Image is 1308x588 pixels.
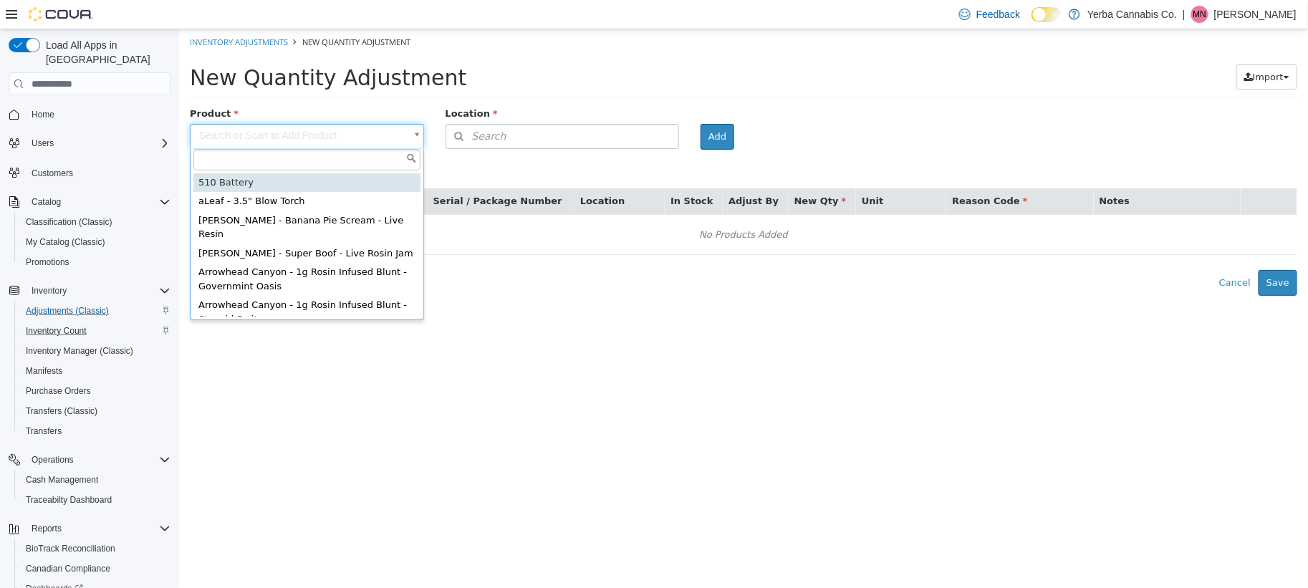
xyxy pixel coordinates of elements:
span: Purchase Orders [26,385,91,397]
button: Inventory Count [14,321,176,341]
p: | [1183,6,1186,23]
span: Inventory Manager (Classic) [20,342,170,360]
span: Home [32,109,54,120]
span: Operations [26,451,170,468]
span: Classification (Classic) [20,213,170,231]
button: Manifests [14,361,176,381]
a: Traceabilty Dashboard [20,491,117,509]
span: My Catalog (Classic) [26,236,105,248]
a: Inventory Manager (Classic) [20,342,139,360]
div: Arrowhead Canyon - 1g Rosin Infused Blunt - Stoopid Fruits [14,266,241,299]
span: Reports [32,523,62,534]
button: Inventory Manager (Classic) [14,341,176,361]
span: Inventory Count [26,325,87,337]
a: My Catalog (Classic) [20,233,111,251]
span: Load All Apps in [GEOGRAPHIC_DATA] [40,38,170,67]
span: Promotions [26,256,69,268]
p: [PERSON_NAME] [1214,6,1297,23]
span: Transfers (Classic) [26,405,97,417]
span: Inventory Count [20,322,170,339]
button: Home [3,104,176,125]
span: Customers [32,168,73,179]
button: Reports [26,520,67,537]
span: Inventory [32,285,67,297]
span: Manifests [26,365,62,377]
a: Customers [26,165,79,182]
span: Catalog [32,196,61,208]
span: Adjustments (Classic) [26,305,109,317]
button: Operations [3,450,176,470]
button: Adjustments (Classic) [14,301,176,321]
button: Users [26,135,59,152]
span: Cash Management [26,474,98,486]
span: Inventory [26,282,170,299]
button: My Catalog (Classic) [14,232,176,252]
span: Operations [32,454,74,466]
span: MN [1193,6,1207,23]
span: Transfers [26,425,62,437]
div: Arrowhead Canyon - 1g Rosin Infused Blunt - Governmint Oasis [14,233,241,266]
input: Dark Mode [1032,7,1062,22]
span: Feedback [976,7,1020,21]
button: Catalog [26,193,67,211]
span: Traceabilty Dashboard [20,491,170,509]
div: [PERSON_NAME] - Banana Pie Scream - Live Resin [14,182,241,215]
div: [PERSON_NAME] - Super Boof - Live Rosin Jam [14,215,241,234]
a: Canadian Compliance [20,560,116,577]
button: Transfers (Classic) [14,401,176,421]
p: Yerba Cannabis Co. [1087,6,1177,23]
button: Traceabilty Dashboard [14,490,176,510]
a: Inventory Count [20,322,92,339]
span: Inventory Manager (Classic) [26,345,133,357]
button: Transfers [14,421,176,441]
button: Cash Management [14,470,176,490]
span: BioTrack Reconciliation [26,543,115,554]
a: Transfers (Classic) [20,403,103,420]
button: Inventory [3,281,176,301]
button: Promotions [14,252,176,272]
button: Classification (Classic) [14,212,176,232]
div: aLeaf - 3.5" Blow Torch [14,163,241,182]
span: Cash Management [20,471,170,488]
span: Transfers [20,423,170,440]
img: Cova [29,7,93,21]
a: Home [26,106,60,123]
span: My Catalog (Classic) [20,233,170,251]
span: Customers [26,163,170,181]
span: Catalog [26,193,170,211]
a: Manifests [20,362,68,380]
div: 510 Battery [14,144,241,163]
span: Purchase Orders [20,382,170,400]
button: Customers [3,162,176,183]
span: Users [26,135,170,152]
button: Users [3,133,176,153]
a: Classification (Classic) [20,213,118,231]
button: Inventory [26,282,72,299]
a: Cash Management [20,471,104,488]
span: Users [32,138,54,149]
span: BioTrack Reconciliation [20,540,170,557]
span: Transfers (Classic) [20,403,170,420]
a: Adjustments (Classic) [20,302,115,319]
button: Catalog [3,192,176,212]
span: Manifests [20,362,170,380]
button: Canadian Compliance [14,559,176,579]
a: Transfers [20,423,67,440]
div: Michael Nezi [1191,6,1208,23]
button: BioTrack Reconciliation [14,539,176,559]
button: Purchase Orders [14,381,176,401]
span: Home [26,105,170,123]
button: Operations [26,451,80,468]
span: Promotions [20,254,170,271]
span: Reports [26,520,170,537]
span: Canadian Compliance [26,563,110,574]
span: Dark Mode [1032,22,1032,23]
a: Purchase Orders [20,382,97,400]
a: BioTrack Reconciliation [20,540,121,557]
span: Traceabilty Dashboard [26,494,112,506]
button: Reports [3,519,176,539]
span: Adjustments (Classic) [20,302,170,319]
span: Classification (Classic) [26,216,112,228]
span: Canadian Compliance [20,560,170,577]
a: Promotions [20,254,75,271]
